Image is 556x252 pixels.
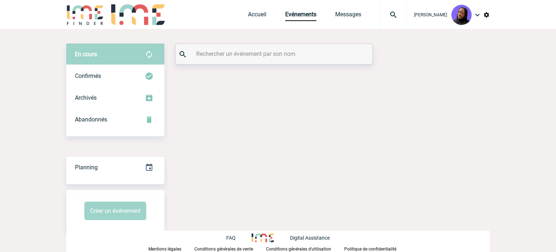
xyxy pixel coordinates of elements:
[66,44,164,65] div: Retrouvez ici tous vos évènements avant confirmation
[252,234,274,242] img: http://www.idealmeetingsevents.fr/
[75,73,101,79] span: Confirmés
[148,247,181,252] p: Mentions légales
[66,87,164,109] div: Retrouvez ici tous les événements que vous avez décidé d'archiver
[75,116,107,123] span: Abandonnés
[344,247,396,252] p: Politique de confidentialité
[75,164,98,171] span: Planning
[266,247,331,252] p: Conditions générales d'utilisation
[285,11,316,21] a: Evénements
[66,156,164,178] a: Planning
[414,12,447,17] span: [PERSON_NAME]
[194,49,355,59] input: Rechercher un événement par son nom
[75,51,97,58] span: En cours
[226,234,252,241] a: FAQ
[194,247,253,252] p: Conditions générales de vente
[266,245,344,252] a: Conditions générales d'utilisation
[148,245,194,252] a: Mentions légales
[84,202,146,220] button: Créer un événement
[248,11,266,21] a: Accueil
[344,245,408,252] a: Politique de confidentialité
[66,4,104,25] img: IME-Finder
[66,157,164,178] div: Retrouvez ici tous vos événements organisés par date et état d'avancement
[75,94,97,101] span: Archivés
[451,5,472,25] img: 131349-0.png
[66,109,164,131] div: Retrouvez ici tous vos événements annulés
[290,235,330,241] p: Digital Assistance
[226,235,236,241] p: FAQ
[194,245,266,252] a: Conditions générales de vente
[335,11,361,21] a: Messages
